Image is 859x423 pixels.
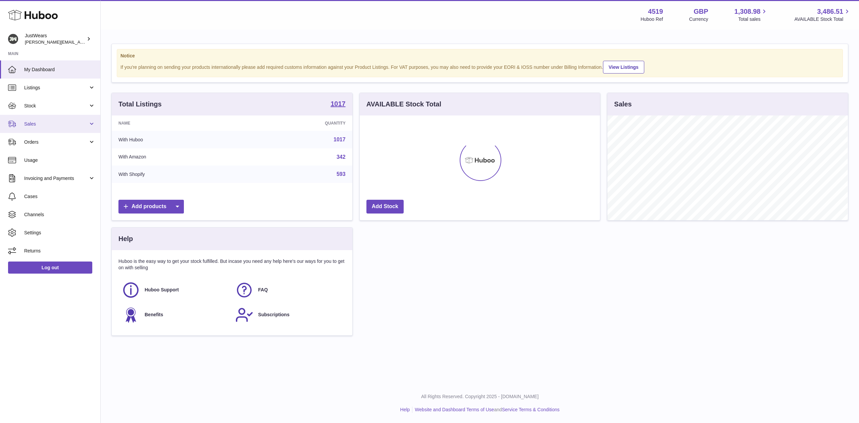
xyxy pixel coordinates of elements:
span: Returns [24,248,95,254]
a: 1017 [331,100,346,108]
a: Add Stock [366,200,404,214]
div: JustWears [25,33,85,45]
span: Cases [24,193,95,200]
span: Stock [24,103,88,109]
span: [PERSON_NAME][EMAIL_ADDRESS][DOMAIN_NAME] [25,39,135,45]
span: My Dashboard [24,66,95,73]
span: Settings [24,230,95,236]
span: 1,308.98 [735,7,761,16]
h3: Total Listings [118,100,162,109]
p: Huboo is the easy way to get your stock fulfilled. But incase you need any help here's our ways f... [118,258,346,271]
a: Log out [8,262,92,274]
th: Quantity [243,115,352,131]
span: Benefits [145,312,163,318]
a: 342 [337,154,346,160]
a: Add products [118,200,184,214]
span: Listings [24,85,88,91]
a: 593 [337,171,346,177]
a: View Listings [603,61,644,74]
a: Subscriptions [235,306,342,324]
h3: Help [118,234,133,243]
strong: 4519 [648,7,663,16]
a: 3,486.51 AVAILABLE Stock Total [794,7,851,22]
span: Orders [24,139,88,145]
strong: 1017 [331,100,346,107]
li: and [412,407,559,413]
p: All Rights Reserved. Copyright 2025 - [DOMAIN_NAME] [106,393,854,400]
div: If you're planning on sending your products internationally please add required customs informati... [120,60,839,74]
span: AVAILABLE Stock Total [794,16,851,22]
span: Channels [24,211,95,218]
div: Huboo Ref [641,16,663,22]
div: Currency [689,16,708,22]
span: Subscriptions [258,312,289,318]
span: Sales [24,121,88,127]
th: Name [112,115,243,131]
td: With Shopify [112,166,243,183]
h3: Sales [614,100,631,109]
a: 1017 [334,137,346,142]
span: Total sales [738,16,768,22]
span: Usage [24,157,95,163]
h3: AVAILABLE Stock Total [366,100,441,109]
span: FAQ [258,287,268,293]
td: With Huboo [112,131,243,148]
span: Huboo Support [145,287,179,293]
a: Huboo Support [122,281,229,299]
a: FAQ [235,281,342,299]
a: Benefits [122,306,229,324]
strong: GBP [694,7,708,16]
span: 3,486.51 [817,7,843,16]
a: 1,308.98 Total sales [735,7,768,22]
a: Service Terms & Conditions [502,407,560,412]
a: Help [400,407,410,412]
span: Invoicing and Payments [24,175,88,182]
a: Website and Dashboard Terms of Use [415,407,494,412]
strong: Notice [120,53,839,59]
img: josh@just-wears.com [8,34,18,44]
td: With Amazon [112,148,243,166]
